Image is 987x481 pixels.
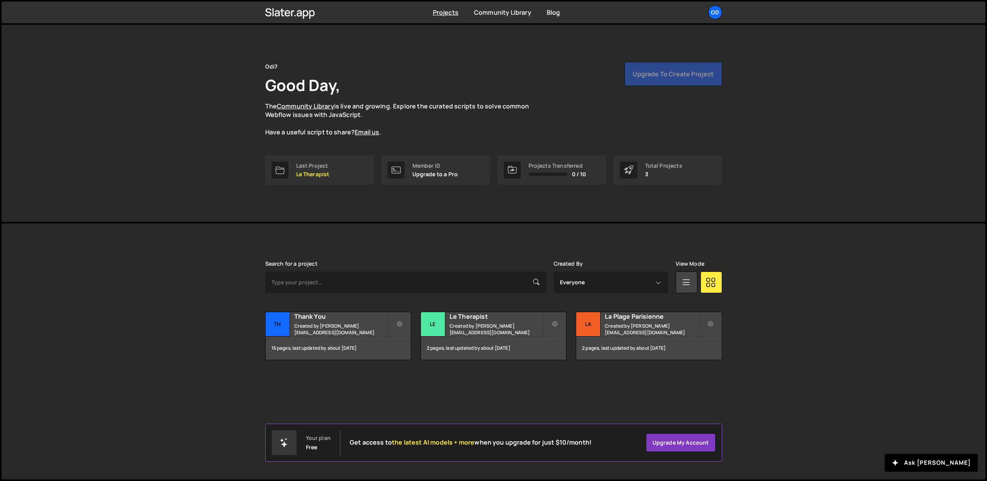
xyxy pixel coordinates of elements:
[645,163,682,169] div: Total Projects
[355,128,379,136] a: Email us
[265,155,374,185] a: Last Project Le Therapist
[421,312,566,360] a: Le Le Therapist Created by [PERSON_NAME][EMAIL_ADDRESS][DOMAIN_NAME] 2 pages, last updated by abo...
[547,8,560,17] a: Blog
[265,62,278,71] div: Odi7
[605,323,698,336] small: Created by [PERSON_NAME][EMAIL_ADDRESS][DOMAIN_NAME]
[296,171,330,177] p: Le Therapist
[265,271,546,293] input: Type your project...
[529,163,586,169] div: Projects Transferred
[885,454,978,472] button: Ask [PERSON_NAME]
[266,312,290,337] div: Th
[294,323,388,336] small: Created by [PERSON_NAME][EMAIL_ADDRESS][DOMAIN_NAME]
[296,163,330,169] div: Last Project
[421,312,445,337] div: Le
[572,171,586,177] span: 0 / 10
[265,261,318,267] label: Search for a project
[646,433,716,452] a: Upgrade my account
[412,171,458,177] p: Upgrade to a Pro
[306,444,318,450] div: Free
[676,261,704,267] label: View Mode
[265,74,340,96] h1: Good Day,
[392,438,474,447] span: the latest AI models + more
[294,312,388,321] h2: Thank You
[605,312,698,321] h2: La Plage Parisienne
[266,337,411,360] div: 16 pages, last updated by about [DATE]
[450,312,543,321] h2: Le Therapist
[306,435,331,441] div: Your plan
[554,261,583,267] label: Created By
[708,5,722,19] a: Od
[277,102,334,110] a: Community Library
[576,312,601,337] div: La
[645,171,682,177] p: 3
[576,312,722,360] a: La La Plage Parisienne Created by [PERSON_NAME][EMAIL_ADDRESS][DOMAIN_NAME] 2 pages, last updated...
[412,163,458,169] div: Member ID
[265,102,544,137] p: The is live and growing. Explore the curated scripts to solve common Webflow issues with JavaScri...
[433,8,458,17] a: Projects
[350,439,592,446] h2: Get access to when you upgrade for just $10/month!
[265,312,411,360] a: Th Thank You Created by [PERSON_NAME][EMAIL_ADDRESS][DOMAIN_NAME] 16 pages, last updated by about...
[576,337,721,360] div: 2 pages, last updated by about [DATE]
[450,323,543,336] small: Created by [PERSON_NAME][EMAIL_ADDRESS][DOMAIN_NAME]
[474,8,531,17] a: Community Library
[421,337,566,360] div: 2 pages, last updated by about [DATE]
